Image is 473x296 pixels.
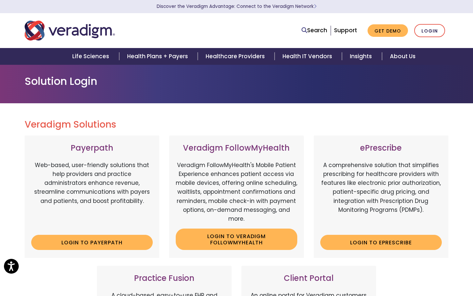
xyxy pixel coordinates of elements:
[25,20,115,41] img: Veradigm logo
[64,48,119,65] a: Life Sciences
[248,274,370,283] h3: Client Portal
[31,143,153,153] h3: Payerpath
[119,48,198,65] a: Health Plans + Payers
[176,229,297,250] a: Login to Veradigm FollowMyHealth
[320,235,442,250] a: Login to ePrescribe
[31,161,153,230] p: Web-based, user-friendly solutions that help providers and practice administrators enhance revenu...
[382,48,423,65] a: About Us
[198,48,275,65] a: Healthcare Providers
[157,3,317,10] a: Discover the Veradigm Advantage: Connect to the Veradigm NetworkLearn More
[342,48,382,65] a: Insights
[176,161,297,223] p: Veradigm FollowMyHealth's Mobile Patient Experience enhances patient access via mobile devices, o...
[25,119,448,130] h2: Veradigm Solutions
[302,26,327,35] a: Search
[314,3,317,10] span: Learn More
[25,75,448,87] h1: Solution Login
[334,26,357,34] a: Support
[176,143,297,153] h3: Veradigm FollowMyHealth
[414,24,445,37] a: Login
[320,143,442,153] h3: ePrescribe
[103,274,225,283] h3: Practice Fusion
[368,24,408,37] a: Get Demo
[275,48,342,65] a: Health IT Vendors
[31,235,153,250] a: Login to Payerpath
[320,161,442,230] p: A comprehensive solution that simplifies prescribing for healthcare providers with features like ...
